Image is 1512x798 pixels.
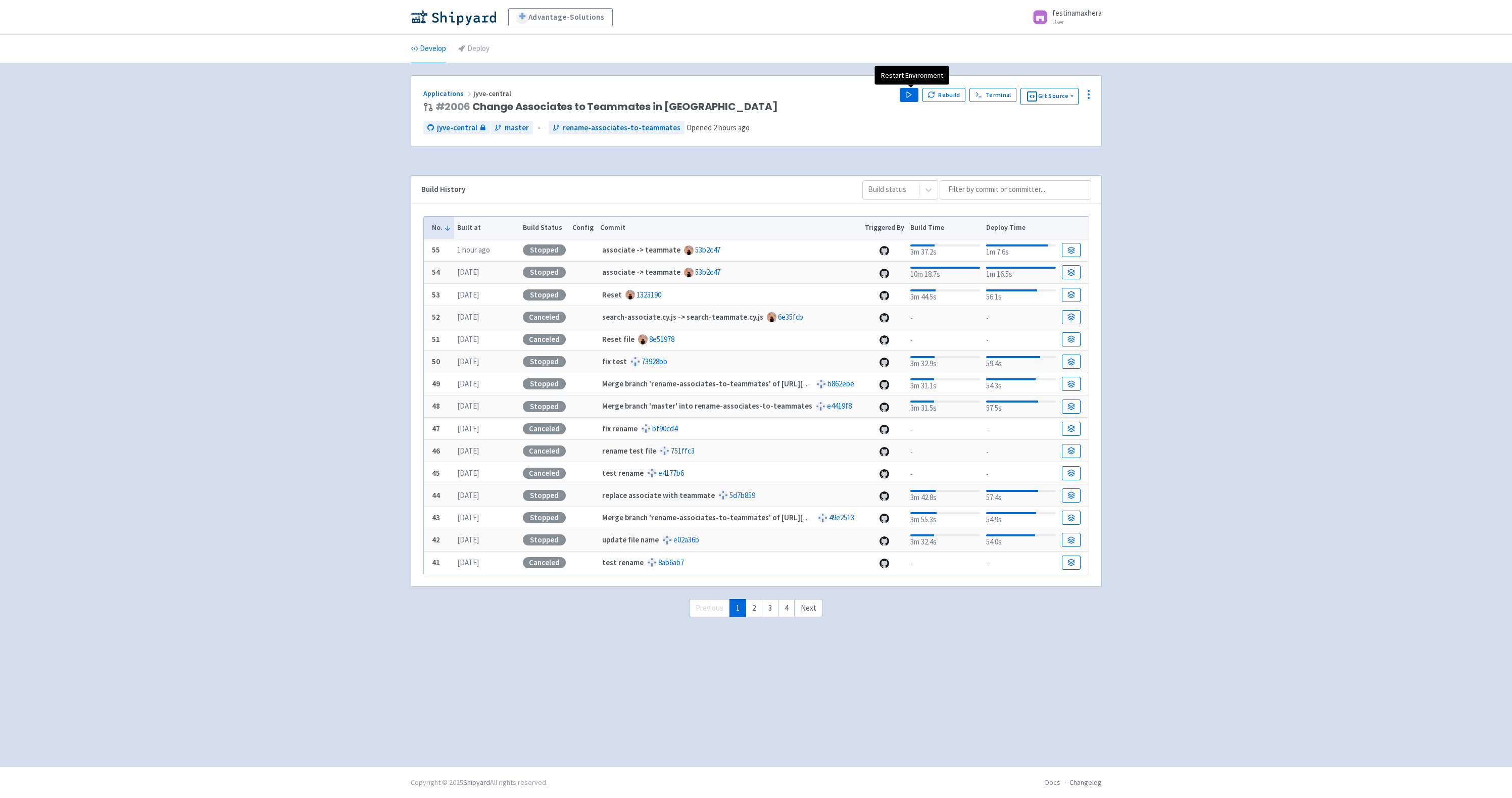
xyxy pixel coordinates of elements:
[900,88,918,102] button: Play
[523,534,566,545] div: Stopped
[910,265,980,280] div: 10m 18.7s
[778,599,795,618] a: 4
[432,468,440,478] b: 45
[537,122,545,134] span: ←
[523,244,566,256] div: Stopped
[695,245,720,255] a: 53b2c47
[520,217,569,239] th: Build Status
[432,490,440,500] b: 44
[1062,243,1080,257] a: Build Details
[432,334,440,344] b: 51
[432,379,440,388] b: 49
[1062,377,1080,391] a: Build Details
[437,122,477,134] span: jyve-central
[986,532,1055,548] div: 54.0s
[1045,778,1060,787] a: Docs
[910,376,980,392] div: 3m 31.1s
[1062,444,1080,458] a: Build Details
[1052,19,1102,25] small: User
[642,357,667,366] a: 73928bb
[986,242,1055,258] div: 1m 7.6s
[649,334,674,344] a: 8e51978
[746,599,762,618] a: 2
[457,401,479,411] time: [DATE]
[1062,400,1080,414] a: Build Details
[729,599,746,618] a: 1
[432,290,440,300] b: 53
[910,510,980,526] div: 3m 55.3s
[454,217,520,239] th: Built at
[910,242,980,258] div: 3m 37.2s
[986,510,1055,526] div: 54.9s
[602,446,656,456] strong: rename test file
[986,354,1055,370] div: 59.4s
[602,379,990,388] strong: Merge branch 'rename-associates-to-teammates' of [URL][DOMAIN_NAME] into rename-associates-to-tea...
[457,379,479,388] time: [DATE]
[457,290,479,300] time: [DATE]
[986,467,1055,480] div: -
[1052,8,1102,18] span: festinamaxhera
[432,558,440,567] b: 41
[827,401,852,411] a: e4419f8
[986,311,1055,324] div: -
[602,513,990,522] strong: Merge branch 'rename-associates-to-teammates' of [URL][DOMAIN_NAME] into rename-associates-to-tea...
[458,35,490,63] a: Deploy
[435,101,778,113] span: Change Associates to Teammates in [GEOGRAPHIC_DATA]
[491,121,533,135] a: master
[829,513,854,522] a: 49e2513
[411,777,548,788] div: Copyright © 2025 All rights reserved.
[1062,556,1080,570] a: Build Details
[523,512,566,523] div: Stopped
[523,312,566,323] div: Canceled
[1062,533,1080,547] a: Build Details
[986,556,1055,570] div: -
[762,599,778,618] a: 3
[969,88,1016,102] a: Terminal
[432,267,440,277] b: 54
[1020,88,1079,105] button: Git Source
[432,245,440,255] b: 55
[432,401,440,411] b: 48
[435,99,470,114] a: #2006
[457,245,490,255] time: 1 hour ago
[910,422,980,436] div: -
[423,121,490,135] a: jyve-central
[729,490,755,500] a: 5d7b859
[940,180,1091,199] input: Filter by commit or committer...
[523,490,566,501] div: Stopped
[457,558,479,567] time: [DATE]
[457,446,479,456] time: [DATE]
[523,401,566,412] div: Stopped
[508,8,613,26] a: Advantage-Solutions
[1062,355,1080,369] a: Build Details
[778,312,803,322] a: 6e35fcb
[986,287,1055,303] div: 56.1s
[523,334,566,345] div: Canceled
[1062,466,1080,480] a: Build Details
[602,490,715,500] strong: replace associate with teammate
[1026,9,1102,25] a: festinamaxhera User
[673,535,699,544] a: e02a36b
[910,333,980,346] div: -
[473,89,513,98] span: jyve-central
[411,9,496,25] img: Shipyard logo
[457,357,479,366] time: [DATE]
[457,267,479,277] time: [DATE]
[652,424,677,433] a: bf90cd4
[602,424,638,433] strong: fix rename
[986,422,1055,436] div: -
[432,312,440,322] b: 52
[432,446,440,456] b: 46
[910,488,980,504] div: 3m 42.8s
[907,217,983,239] th: Build Time
[986,398,1055,414] div: 57.5s
[457,424,479,433] time: [DATE]
[986,265,1055,280] div: 1m 16.5s
[861,217,907,239] th: Triggered By
[794,599,823,618] a: Next
[602,245,680,255] strong: associate -> teammate
[432,424,440,433] b: 47
[910,467,980,480] div: -
[1062,511,1080,525] a: Build Details
[523,378,566,389] div: Stopped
